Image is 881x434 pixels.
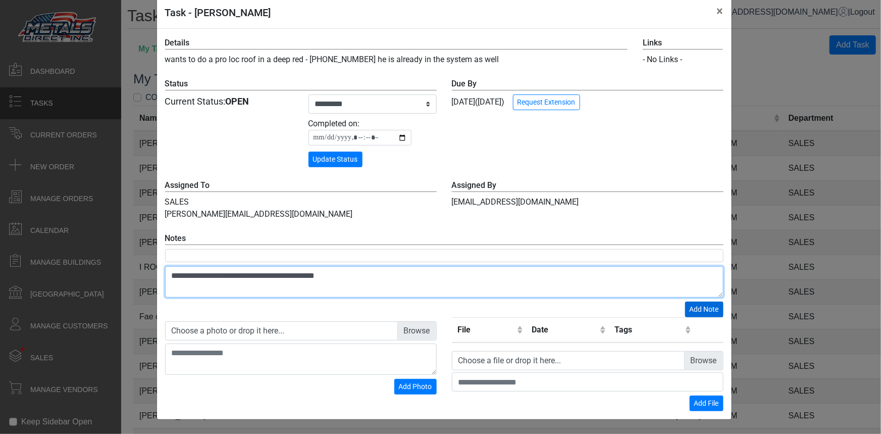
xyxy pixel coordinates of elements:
[165,5,271,20] h5: Task - [PERSON_NAME]
[452,78,723,90] label: Due By
[165,78,437,90] label: Status
[158,37,636,66] div: wants to do a pro loc roof in a deep red - [PHONE_NUMBER] he is already in the system as well
[165,179,437,192] label: Assigned To
[308,152,362,167] button: Update Status
[458,324,515,336] div: File
[643,54,723,66] div: - No Links -
[532,324,597,336] div: Date
[614,324,682,336] div: Tags
[513,94,580,110] button: Request Extension
[226,96,249,107] strong: OPEN
[643,37,723,50] label: Links
[399,382,432,391] span: Add Photo
[690,396,723,411] button: Add File
[165,232,723,245] label: Notes
[694,399,719,407] span: Add File
[452,179,723,192] label: Assigned By
[158,179,444,220] div: SALES [PERSON_NAME][EMAIL_ADDRESS][DOMAIN_NAME]
[313,155,358,163] span: Update Status
[308,118,437,146] div: Completed on:
[517,98,576,106] span: Request Extension
[694,318,723,343] th: Remove
[690,305,719,313] span: Add Note
[165,37,628,50] label: Details
[394,379,437,395] button: Add Photo
[444,179,731,220] div: [EMAIL_ADDRESS][DOMAIN_NAME]
[685,302,723,317] button: Add Note
[165,94,293,108] div: Current Status:
[452,78,723,110] div: [DATE] ([DATE])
